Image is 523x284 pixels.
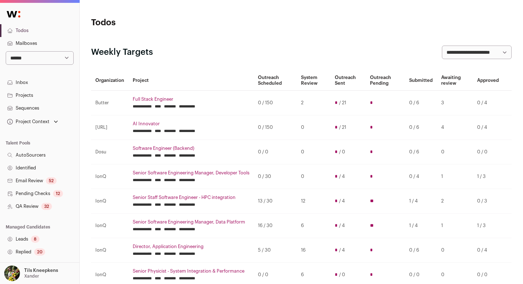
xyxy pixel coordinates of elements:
div: Project Context [6,119,49,125]
td: IonQ [91,238,128,263]
span: / 0 [339,272,345,278]
td: 1 [437,214,473,238]
th: Outreach Sent [331,70,366,91]
a: Director, Application Engineering [133,244,249,249]
th: Outreach Pending [366,70,405,91]
th: Organization [91,70,128,91]
span: / 4 [339,174,345,179]
td: 1 / 3 [473,214,503,238]
h1: Todos [91,17,231,28]
td: 1 / 3 [473,164,503,189]
th: Submitted [405,70,437,91]
td: 16 / 30 [254,214,297,238]
td: 0 / 4 [473,238,503,263]
td: 0 [297,164,331,189]
a: Software Engineer (Backend) [133,146,249,151]
td: 0 / 0 [473,140,503,164]
td: 1 / 4 [405,214,437,238]
td: IonQ [91,189,128,214]
div: 52 [46,177,57,184]
p: Tils Kneepkens [24,268,58,273]
td: 0 / 6 [405,91,437,115]
th: Project [128,70,254,91]
td: 3 [437,91,473,115]
td: Butter [91,91,128,115]
td: 0 / 150 [254,91,297,115]
th: Approved [473,70,503,91]
div: 8 [31,236,39,243]
span: / 21 [339,125,346,130]
td: 0 [297,115,331,140]
img: 6689865-medium_jpg [4,265,20,281]
button: Open dropdown [3,265,59,281]
button: Open dropdown [6,117,59,127]
td: 1 / 4 [405,189,437,214]
td: 0 / 6 [405,115,437,140]
div: 32 [41,203,52,210]
div: 12 [53,190,63,197]
td: 0 / 6 [405,140,437,164]
td: 16 [297,238,331,263]
td: 0 / 6 [405,238,437,263]
span: / 0 [339,149,345,155]
a: Full Stack Engineer [133,96,249,102]
th: Outreach Scheduled [254,70,297,91]
a: Senior Software Engineering Manager, Developer Tools [133,170,249,176]
img: Wellfound [3,7,24,21]
a: Senior Physicist - System Integration & Performance [133,268,249,274]
td: 5 / 30 [254,238,297,263]
td: 0 [437,238,473,263]
td: 0 / 30 [254,164,297,189]
a: Senior Staff Software Engineer - HPC integration [133,195,249,200]
td: 6 [297,214,331,238]
p: Xander [24,273,39,279]
td: 0 / 150 [254,115,297,140]
td: 13 / 30 [254,189,297,214]
td: 12 [297,189,331,214]
td: IonQ [91,214,128,238]
th: Awaiting review [437,70,473,91]
td: 4 [437,115,473,140]
td: 0 [297,140,331,164]
td: IonQ [91,164,128,189]
td: 1 [437,164,473,189]
td: 2 [297,91,331,115]
td: Dosu [91,140,128,164]
span: / 4 [339,223,345,228]
h2: Weekly Targets [91,47,153,58]
span: / 4 [339,198,345,204]
a: Senior Software Engineering Manager, Data Platform [133,219,249,225]
span: / 21 [339,100,346,106]
td: 0 / 4 [473,91,503,115]
td: 0 / 3 [473,189,503,214]
span: / 4 [339,247,345,253]
a: AI Innovator [133,121,249,127]
td: 0 / 0 [254,140,297,164]
td: 0 / 4 [473,115,503,140]
td: 0 / 4 [405,164,437,189]
th: System Review [297,70,331,91]
td: 2 [437,189,473,214]
td: 0 [437,140,473,164]
div: 20 [34,248,45,256]
td: [URL] [91,115,128,140]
